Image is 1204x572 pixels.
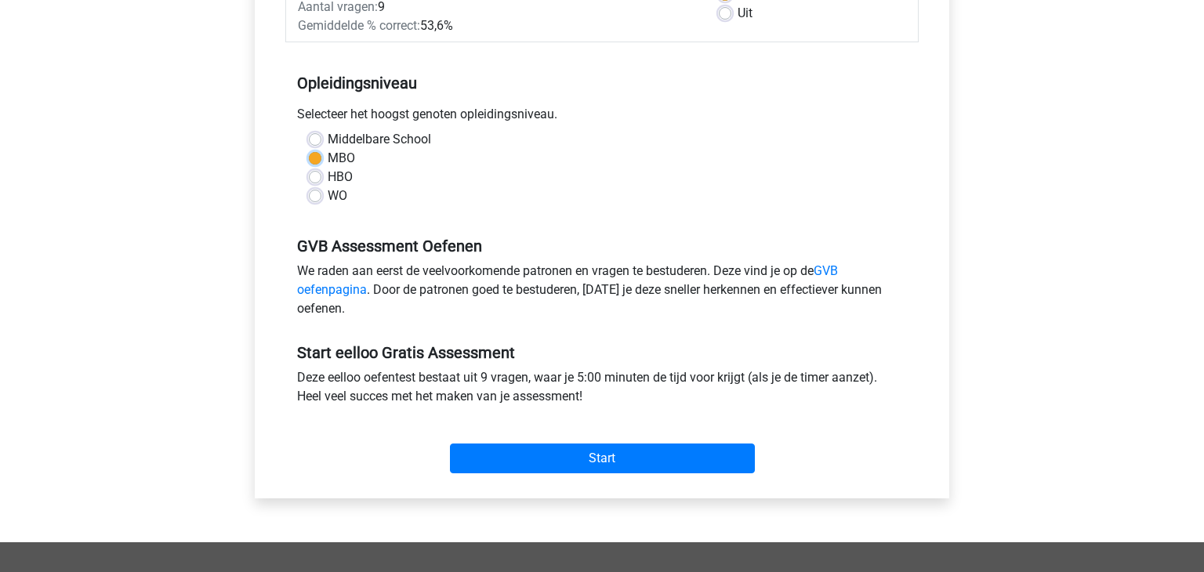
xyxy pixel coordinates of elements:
div: Deze eelloo oefentest bestaat uit 9 vragen, waar je 5:00 minuten de tijd voor krijgt (als je de t... [285,368,919,412]
label: MBO [328,149,355,168]
h5: GVB Assessment Oefenen [297,237,907,255]
label: Uit [738,4,752,23]
h5: Opleidingsniveau [297,67,907,99]
span: Gemiddelde % correct: [298,18,420,33]
input: Start [450,443,755,473]
div: 53,6% [286,16,707,35]
h5: Start eelloo Gratis Assessment [297,343,907,362]
div: We raden aan eerst de veelvoorkomende patronen en vragen te bestuderen. Deze vind je op de . Door... [285,262,919,324]
div: Selecteer het hoogst genoten opleidingsniveau. [285,105,919,130]
label: HBO [328,168,353,186]
label: Middelbare School [328,130,431,149]
label: WO [328,186,347,205]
